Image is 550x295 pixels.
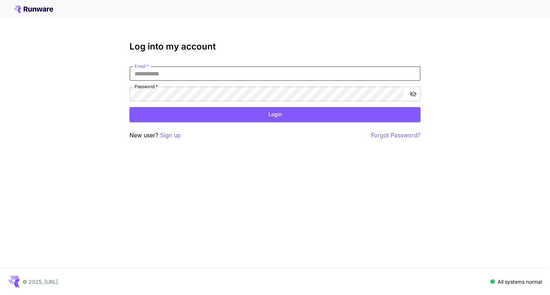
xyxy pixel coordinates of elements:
[129,107,421,122] button: Login
[129,42,421,52] h3: Log into my account
[160,131,181,140] button: Sign up
[498,278,542,286] p: All systems normal
[135,83,158,90] label: Password
[23,278,58,286] p: © 2025, [URL]
[407,87,420,101] button: toggle password visibility
[135,63,149,69] label: Email
[129,131,181,140] p: New user?
[371,131,421,140] button: Forgot Password?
